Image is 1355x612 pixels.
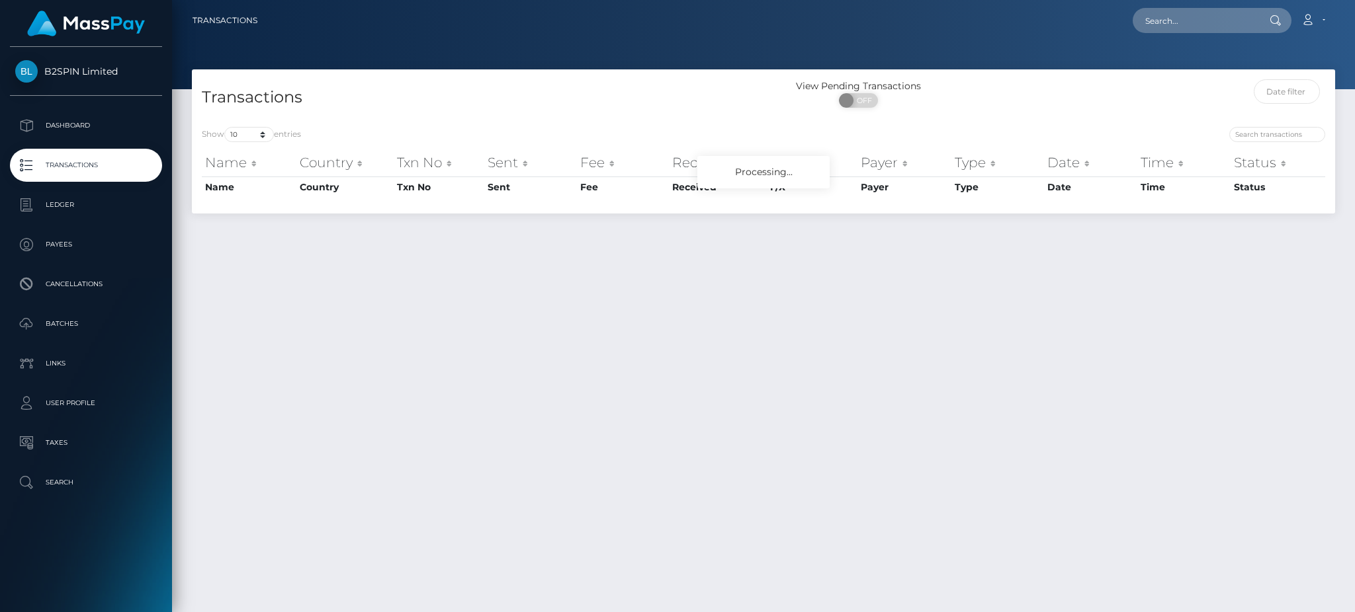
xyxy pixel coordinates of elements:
[10,426,162,459] a: Taxes
[846,93,879,108] span: OFF
[394,149,485,176] th: Txn No
[296,149,394,176] th: Country
[857,149,951,176] th: Payer
[484,176,577,198] th: Sent
[15,433,157,453] p: Taxes
[10,466,162,499] a: Search
[1044,149,1137,176] th: Date
[951,149,1044,176] th: Type
[224,127,274,142] select: Showentries
[697,156,830,188] div: Processing...
[1133,8,1257,33] input: Search...
[1137,176,1231,198] th: Time
[1254,79,1321,104] input: Date filter
[10,268,162,301] a: Cancellations
[202,149,296,176] th: Name
[10,307,162,340] a: Batches
[10,228,162,261] a: Payees
[1229,127,1325,142] input: Search transactions
[10,188,162,221] a: Ledger
[193,7,257,34] a: Transactions
[10,65,162,77] span: B2SPIN Limited
[577,149,668,176] th: Fee
[10,109,162,142] a: Dashboard
[764,79,954,93] div: View Pending Transactions
[484,149,577,176] th: Sent
[1231,149,1326,176] th: Status
[767,149,857,176] th: F/X
[15,60,38,83] img: B2SPIN Limited
[15,393,157,413] p: User Profile
[27,11,145,36] img: MassPay Logo
[669,176,767,198] th: Received
[15,116,157,135] p: Dashboard
[15,473,157,492] p: Search
[202,176,296,198] th: Name
[394,176,485,198] th: Txn No
[15,155,157,175] p: Transactions
[857,176,951,198] th: Payer
[10,149,162,182] a: Transactions
[1044,176,1137,198] th: Date
[296,176,394,198] th: Country
[577,176,668,198] th: Fee
[951,176,1044,198] th: Type
[202,127,301,142] label: Show entries
[15,195,157,215] p: Ledger
[10,347,162,380] a: Links
[15,354,157,373] p: Links
[15,235,157,254] p: Payees
[10,387,162,420] a: User Profile
[15,314,157,334] p: Batches
[1231,176,1326,198] th: Status
[669,149,767,176] th: Received
[202,86,754,109] h4: Transactions
[15,274,157,294] p: Cancellations
[1137,149,1231,176] th: Time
